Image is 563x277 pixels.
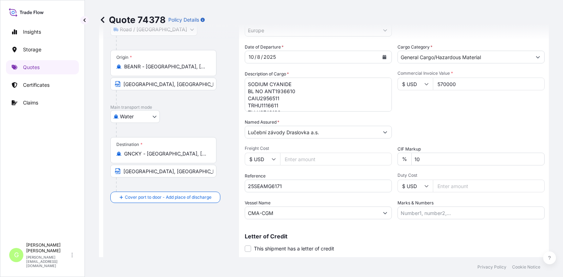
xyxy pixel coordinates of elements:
input: Select a commodity type [398,51,532,63]
input: Enter amount [280,153,392,165]
input: Enter amount [433,180,545,192]
a: Claims [6,96,79,110]
span: Date of Departure [245,44,284,51]
a: Certificates [6,78,79,92]
span: Duty Cost [397,173,545,178]
div: Origin [116,55,132,60]
a: Storage [6,43,79,57]
textarea: SODIUM CYANIDE BL NO ANT1936610 CAIU2956511 TRHU1116611 TLLU2742129 TCLU7601980 CMAU2213015 TGBU3... [245,78,392,112]
p: Main transport mode [110,104,232,110]
p: Quotes [23,64,40,71]
label: Vessel Name [245,199,271,207]
input: Type to search vessel name or IMO [245,207,379,219]
input: Full name [245,126,379,138]
button: Cover port to door - Add place of discharge [110,192,220,203]
button: Select transport [110,110,160,123]
label: Marks & Numbers [397,199,434,207]
input: Text to appear on certificate [110,165,216,177]
div: / [261,53,263,61]
input: Number1, number2,... [397,207,545,219]
div: month, [248,53,255,61]
div: / [255,53,256,61]
label: Cargo Category [397,44,433,51]
input: Text to appear on certificate [110,78,216,90]
p: Letter of Credit [245,233,545,239]
input: Type amount [433,78,545,90]
span: Water [120,113,134,120]
p: [PERSON_NAME] [PERSON_NAME] [26,242,70,254]
label: Reference [245,173,266,180]
p: Insights [23,28,41,35]
span: G [14,251,19,259]
span: Commercial Invoice Value [397,70,545,76]
input: Origin [124,63,208,70]
a: Cookie Notice [512,264,540,270]
a: Privacy Policy [477,264,506,270]
button: Calendar [379,51,390,63]
a: Quotes [6,60,79,74]
div: % [397,153,411,165]
button: Show suggestions [379,126,391,138]
p: Storage [23,46,41,53]
label: CIF Markup [397,146,421,153]
span: Cover port to door - Add place of discharge [125,194,211,201]
div: day, [256,53,261,61]
p: Policy Details [168,16,199,23]
p: Certificates [23,81,50,89]
p: [PERSON_NAME][EMAIL_ADDRESS][DOMAIN_NAME] [26,255,70,268]
button: Show suggestions [379,207,391,219]
a: Insights [6,25,79,39]
div: Destination [116,142,143,147]
span: Freight Cost [245,146,392,151]
input: Your internal reference [245,180,392,192]
p: Quote 74378 [99,14,166,26]
label: Description of Cargo [245,70,289,78]
input: Enter percentage [411,153,545,165]
input: Destination [124,150,208,157]
p: Claims [23,99,38,106]
div: year, [263,53,277,61]
label: Named Assured [245,119,279,126]
span: This shipment has a letter of credit [254,245,334,252]
button: Show suggestions [532,51,544,63]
